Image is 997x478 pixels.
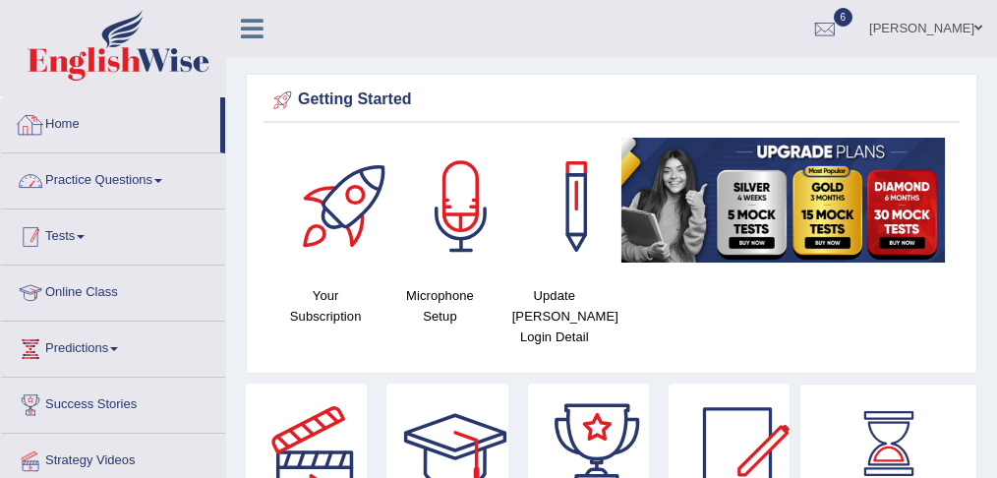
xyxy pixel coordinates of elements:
[834,8,853,27] span: 6
[1,153,225,203] a: Practice Questions
[621,138,945,263] img: small5.jpg
[1,266,225,315] a: Online Class
[1,378,225,427] a: Success Stories
[278,285,373,327] h4: Your Subscription
[1,322,225,371] a: Predictions
[1,209,225,259] a: Tests
[1,97,220,147] a: Home
[268,86,955,115] div: Getting Started
[392,285,487,327] h4: Microphone Setup
[507,285,602,347] h4: Update [PERSON_NAME] Login Detail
